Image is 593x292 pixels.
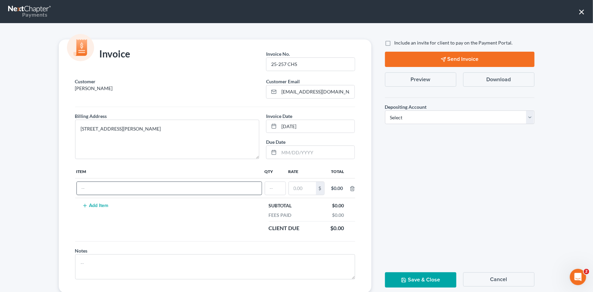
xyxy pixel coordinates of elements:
div: Client Due [265,224,303,232]
div: Invoice [72,48,134,61]
input: MM/DD/YYYY [279,146,354,159]
button: Preview [385,72,456,87]
input: -- [265,182,285,195]
span: Depositing Account [385,104,427,110]
input: -- [77,182,262,195]
input: -- [266,58,354,71]
th: Item [75,165,263,178]
input: Enter email... [279,85,354,98]
div: Subtotal [265,202,295,209]
div: Payments [8,11,47,18]
button: Save & Close [385,272,456,288]
label: Notes [75,247,88,254]
span: Customer Email [266,79,300,84]
span: Billing Address [75,113,107,119]
label: Customer [75,78,96,85]
div: $0.00 [327,224,348,232]
iframe: Intercom live chat [570,269,586,285]
a: Payments [8,3,52,20]
label: Due Date [266,138,285,145]
input: 0.00 [289,182,316,195]
div: $0.00 [329,202,348,209]
th: Qty [263,165,287,178]
div: $ [316,182,324,195]
span: Include an invite for client to pay on the Payment Portal. [395,40,513,46]
span: Invoice No. [266,51,290,57]
div: $0.00 [331,185,344,192]
button: Send Invoice [385,52,535,67]
div: Fees Paid [265,212,295,219]
span: Invoice Date [266,113,292,119]
button: Add Item [81,203,110,208]
div: $0.00 [329,212,348,219]
th: Rate [287,165,326,178]
img: icon-money-cc55cd5b71ee43c44ef0efbab91310903cbf28f8221dba23c0d5ca797e203e98.svg [67,34,94,61]
input: MM/DD/YYYY [279,120,354,133]
button: × [578,6,585,17]
p: [PERSON_NAME] [75,85,260,92]
th: Total [326,165,350,178]
span: 2 [584,269,589,274]
button: Cancel [463,272,535,287]
button: Download [463,72,535,87]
